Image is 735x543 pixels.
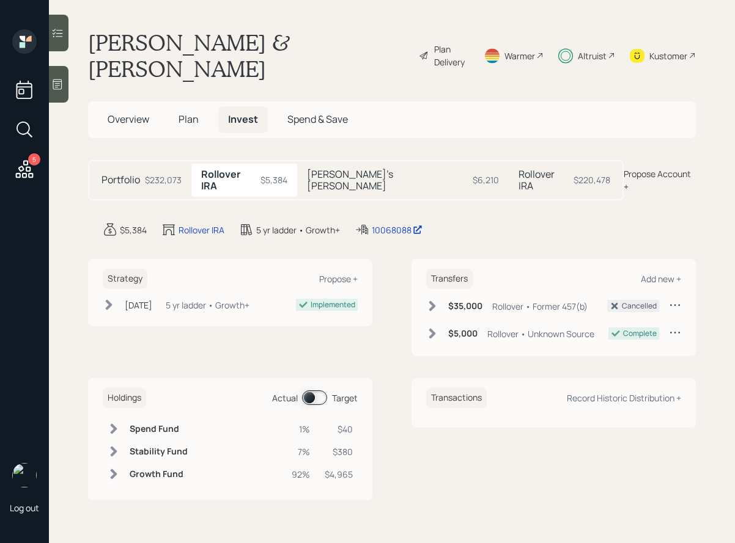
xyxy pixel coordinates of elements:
[10,502,39,514] div: Log out
[578,49,607,62] div: Altruist
[102,174,140,186] h5: Portfolio
[448,301,482,312] h6: $35,000
[272,392,298,404] div: Actual
[228,112,258,126] span: Invest
[256,224,340,236] div: 5 yr ladder • Growth+
[622,301,657,312] div: Cancelled
[28,153,40,166] div: 5
[319,273,358,285] div: Propose +
[492,300,588,313] div: Rollover • Former 457(b)
[624,167,696,193] div: Propose Account +
[287,112,348,126] span: Spend & Save
[574,173,610,186] div: $220,478
[292,445,310,458] div: 7%
[108,112,149,126] span: Overview
[88,29,409,82] h1: [PERSON_NAME] & [PERSON_NAME]
[623,328,657,339] div: Complete
[567,392,681,404] div: Record Historic Distribution +
[641,273,681,285] div: Add new +
[325,445,353,458] div: $380
[307,169,468,192] h5: [PERSON_NAME]'s [PERSON_NAME]
[103,269,147,289] h6: Strategy
[311,299,355,310] div: Implemented
[332,392,358,404] div: Target
[130,424,188,434] h6: Spend Fund
[12,463,37,487] img: sami-boghos-headshot.png
[260,173,287,186] div: $5,384
[292,423,310,435] div: 1%
[448,329,478,339] h6: $5,000
[179,112,199,126] span: Plan
[166,299,249,312] div: 5 yr ladder • Growth+
[504,49,535,62] div: Warmer
[426,388,487,408] h6: Transactions
[201,169,256,192] h5: Rollover IRA
[325,423,353,435] div: $40
[145,173,182,186] div: $232,073
[125,299,152,312] div: [DATE]
[487,327,594,340] div: Rollover • Unknown Source
[372,224,423,236] div: 10068088
[179,224,224,236] div: Rollover IRA
[103,388,146,408] h6: Holdings
[130,469,188,479] h6: Growth Fund
[519,169,568,192] h5: Rollover IRA
[325,468,353,481] div: $4,965
[649,49,687,62] div: Kustomer
[473,173,499,186] div: $6,210
[130,446,188,457] h6: Stability Fund
[426,269,473,289] h6: Transfers
[120,224,147,236] div: $5,384
[434,43,469,68] div: Plan Delivery
[292,468,310,481] div: 92%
